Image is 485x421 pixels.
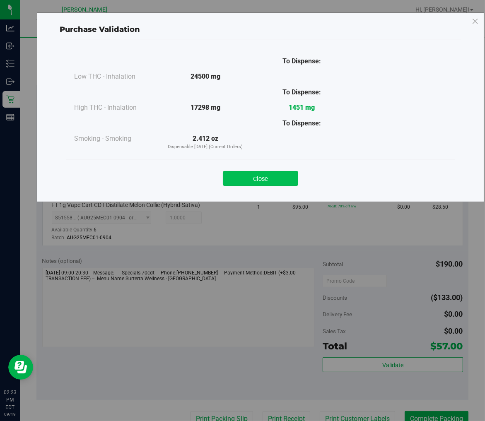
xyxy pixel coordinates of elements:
[8,355,33,380] iframe: Resource center
[223,171,298,186] button: Close
[253,87,350,97] div: To Dispense:
[74,134,157,144] div: Smoking - Smoking
[157,72,253,82] div: 24500 mg
[253,118,350,128] div: To Dispense:
[157,144,253,151] p: Dispensable [DATE] (Current Orders)
[60,25,140,34] span: Purchase Validation
[289,103,315,111] strong: 1451 mg
[157,103,253,113] div: 17298 mg
[74,103,157,113] div: High THC - Inhalation
[157,134,253,151] div: 2.412 oz
[74,72,157,82] div: Low THC - Inhalation
[253,56,350,66] div: To Dispense:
